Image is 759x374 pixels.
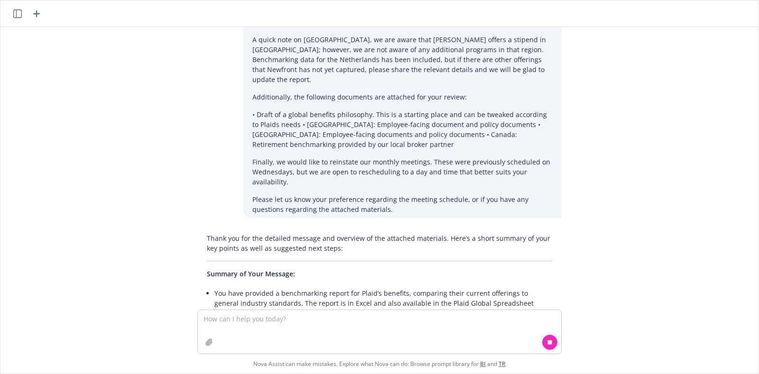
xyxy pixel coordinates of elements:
[4,354,755,374] span: Nova Assist can make mistakes. Explore what Nova can do: Browse prompt library for and
[252,194,552,214] p: Please let us know your preference regarding the meeting schedule, or if you have any questions r...
[214,286,552,320] li: You have provided a benchmarking report for Plaid’s benefits, comparing their current offerings t...
[480,360,486,368] a: BI
[499,360,506,368] a: TR
[252,92,552,102] p: Additionally, the following documents are attached for your review:
[207,269,295,278] span: Summary of Your Message:
[252,109,552,149] p: • Draft of a global benefits philosophy. This is a starting place and can be tweaked according to...
[207,233,552,253] p: Thank you for the detailed message and overview of the attached materials. Here’s a short summary...
[252,35,552,84] p: A quick note on [GEOGRAPHIC_DATA], we are aware that [PERSON_NAME] offers a stipend in [GEOGRAPHI...
[252,157,552,187] p: Finally, we would like to reinstate our monthly meetings. These were previously scheduled on Wedn...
